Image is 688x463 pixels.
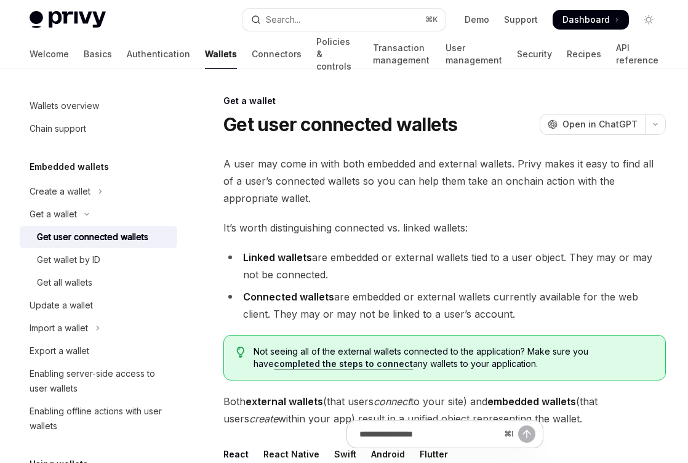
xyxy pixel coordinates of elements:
[374,395,410,408] em: connect
[30,321,88,336] div: Import a wallet
[266,12,300,27] div: Search...
[20,363,177,400] a: Enabling server-side access to user wallets
[316,39,358,69] a: Policies & controls
[223,249,666,283] li: are embedded or external wallets tied to a user object. They may or may not be connected.
[249,413,278,425] em: create
[30,39,69,69] a: Welcome
[223,95,666,107] div: Get a wallet
[205,39,237,69] a: Wallets
[562,118,638,131] span: Open in ChatGPT
[223,288,666,323] li: are embedded or external wallets currently available for the web client. They may or may not be l...
[540,114,645,135] button: Open in ChatGPT
[30,298,93,313] div: Update a wallet
[359,421,499,448] input: Ask a question...
[223,393,666,427] span: Both (that users to your site) and (that users within your app) result in a unified object repres...
[20,294,177,316] a: Update a wallet
[446,39,502,69] a: User management
[254,345,653,370] span: Not seeing all of the external wallets connected to the application? Make sure you have any walle...
[553,10,629,30] a: Dashboard
[487,395,576,408] strong: embedded wallets
[274,358,413,369] a: completed the steps to connect
[20,400,177,437] a: Enabling offline actions with user wallets
[223,113,458,135] h1: Get user connected wallets
[37,230,148,244] div: Get user connected wallets
[616,39,658,69] a: API reference
[639,10,658,30] button: Toggle dark mode
[30,366,170,396] div: Enabling server-side access to user wallets
[20,180,177,203] button: Toggle Create a wallet section
[20,249,177,271] a: Get wallet by ID
[373,39,431,69] a: Transaction management
[20,118,177,140] a: Chain support
[30,207,77,222] div: Get a wallet
[20,95,177,117] a: Wallets overview
[30,99,99,113] div: Wallets overview
[20,203,177,225] button: Toggle Get a wallet section
[425,15,438,25] span: ⌘ K
[517,39,552,69] a: Security
[30,344,89,358] div: Export a wallet
[567,39,601,69] a: Recipes
[84,39,112,69] a: Basics
[30,159,109,174] h5: Embedded wallets
[246,395,323,408] strong: external wallets
[236,347,245,358] svg: Tip
[20,340,177,362] a: Export a wallet
[30,121,86,136] div: Chain support
[242,9,446,31] button: Open search
[20,317,177,339] button: Toggle Import a wallet section
[243,251,312,264] strong: Linked wallets
[37,252,100,267] div: Get wallet by ID
[20,272,177,294] a: Get all wallets
[223,155,666,207] span: A user may come in with both embedded and external wallets. Privy makes it easy to find all of a ...
[30,11,106,28] img: light logo
[127,39,190,69] a: Authentication
[243,291,334,303] strong: Connected wallets
[465,14,489,26] a: Demo
[223,219,666,236] span: It’s worth distinguishing connected vs. linked wallets:
[518,425,535,443] button: Send message
[562,14,610,26] span: Dashboard
[504,14,538,26] a: Support
[37,275,92,290] div: Get all wallets
[20,226,177,248] a: Get user connected wallets
[30,184,90,199] div: Create a wallet
[30,404,170,433] div: Enabling offline actions with user wallets
[252,39,302,69] a: Connectors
